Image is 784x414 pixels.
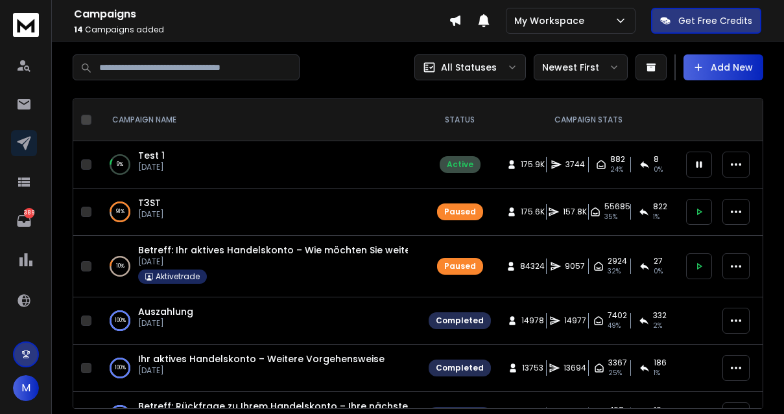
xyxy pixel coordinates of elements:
span: 27 [654,256,663,266]
span: 25 % [608,368,622,378]
span: 186 [654,358,667,368]
span: 0 % [654,266,663,277]
span: 1 % [654,368,660,378]
img: logo [13,13,39,37]
span: 32 % [608,266,621,277]
div: Active [447,159,473,170]
div: Paused [444,261,476,271]
p: Aktivetrade [156,271,200,282]
p: [DATE] [138,209,164,220]
span: 8 [654,154,659,165]
button: Add New [683,54,763,80]
td: 100%Auszahlung[DATE] [97,297,421,345]
div: Completed [436,363,484,373]
span: 332 [653,310,667,321]
span: 55685 [604,201,630,212]
button: M [13,375,39,401]
div: Paused [444,207,476,217]
a: T3ST [138,196,161,209]
span: 3367 [608,358,627,368]
span: 882 [610,154,625,165]
a: Ihr aktives Handelskonto – Weitere Vorgehensweise [138,352,385,365]
th: CAMPAIGN NAME [97,99,421,141]
td: 10%Betreff: Ihr aktives Handelskonto – Wie möchten Sie weiter verfahren?[DATE]Aktivetrade [97,236,421,297]
p: [DATE] [138,318,193,328]
span: 13753 [522,363,543,373]
a: Auszahlung [138,305,193,318]
span: 822 [653,201,667,212]
a: Betreff: Rückfrage zu Ihrem Handelskonto – Ihre nächsten Schritte [138,400,453,413]
span: 14977 [564,316,586,326]
p: 389 [24,208,34,218]
button: Newest First [534,54,628,80]
p: 100 % [115,314,126,327]
button: Get Free Credits [651,8,761,34]
span: 49 % [608,321,621,331]
td: 91%T3ST[DATE] [97,189,421,236]
th: CAMPAIGN STATS [499,99,678,141]
span: 1 % [653,212,659,222]
span: 2 % [653,321,662,331]
span: 7402 [608,310,627,321]
p: [DATE] [138,365,385,376]
p: [DATE] [138,257,408,267]
p: 100 % [115,362,126,374]
a: Betreff: Ihr aktives Handelskonto – Wie möchten Sie weiter verfahren? [138,244,469,257]
h1: Campaigns [74,6,449,22]
p: Campaigns added [74,25,449,35]
p: My Workspace [514,14,589,27]
p: Get Free Credits [678,14,752,27]
span: 9057 [565,261,585,271]
span: 84324 [520,261,545,271]
td: 100%Ihr aktives Handelskonto – Weitere Vorgehensweise[DATE] [97,345,421,392]
th: STATUS [421,99,499,141]
span: 175.6K [521,207,545,217]
td: 9%Test 1[DATE] [97,141,421,189]
p: 10 % [116,260,125,273]
div: Completed [436,316,484,326]
span: 2924 [608,256,627,266]
span: 24 % [610,165,623,175]
span: 14978 [521,316,544,326]
p: All Statuses [441,61,497,74]
span: 13694 [564,363,586,373]
p: 9 % [117,158,123,171]
a: Test 1 [138,149,165,162]
a: 389 [11,208,37,234]
span: 35 % [604,212,617,222]
span: 14 [74,24,83,35]
span: 175.9K [521,159,545,170]
p: [DATE] [138,162,165,172]
span: 0 % [654,165,663,175]
span: 157.8K [563,207,587,217]
p: 91 % [116,205,125,218]
span: 3744 [565,159,585,170]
